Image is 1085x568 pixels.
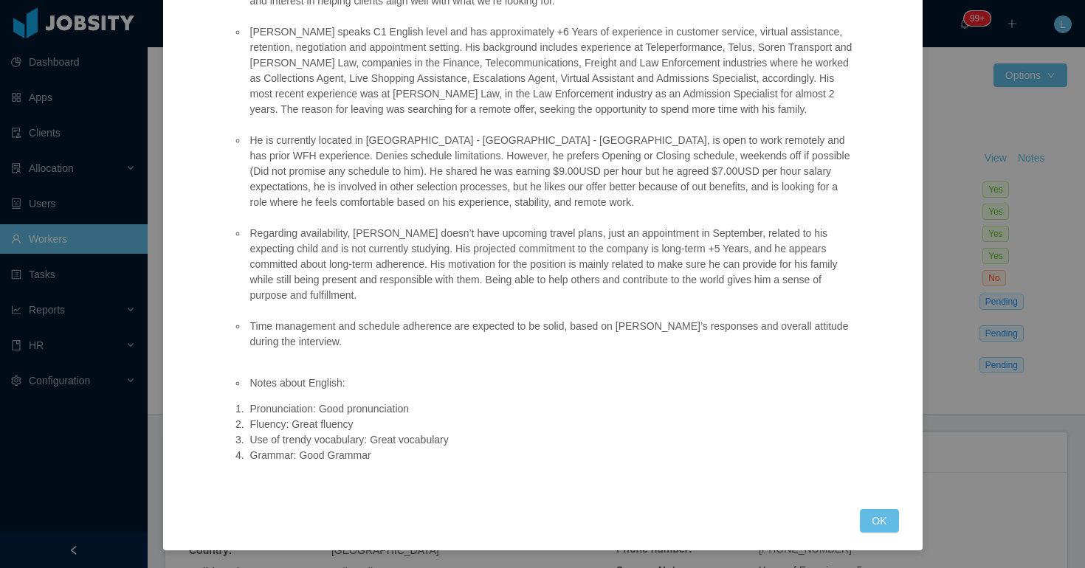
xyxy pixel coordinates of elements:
li: Regarding availability, [PERSON_NAME] doesn’t have upcoming travel plans, just an appointment in ... [247,226,852,303]
li: Fluency: Great fluency [247,417,852,432]
li: Notes about English: [247,375,852,391]
button: OK [860,509,898,533]
li: [PERSON_NAME] speaks C1 English level and has approximately +6 Years of experience in customer se... [247,24,852,117]
li: Use of trendy vocabulary: Great vocabulary [247,432,852,448]
li: Pronunciation: Good pronunciation [247,401,852,417]
li: He is currently located in [GEOGRAPHIC_DATA] - [GEOGRAPHIC_DATA] - [GEOGRAPHIC_DATA], is open to ... [247,133,852,210]
li: Grammar: Good Grammar [247,448,852,463]
li: Time management and schedule adherence are expected to be solid, based on [PERSON_NAME]’s respons... [247,319,852,350]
